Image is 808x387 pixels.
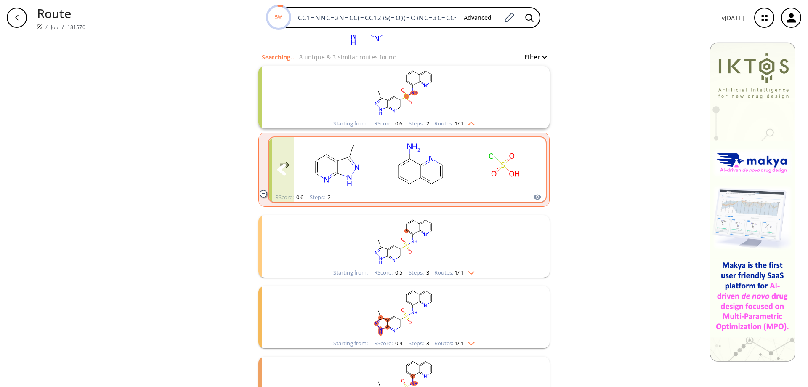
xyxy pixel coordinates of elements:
span: 2 [425,120,429,127]
span: 1 / 1 [454,121,464,126]
img: Banner [710,42,795,362]
a: 181570 [67,24,85,31]
span: 2 [326,193,330,201]
img: Down [464,339,475,345]
button: Advanced [457,10,498,26]
p: Route [37,4,85,22]
svg: Cc1n[nH]c2ncc(S(=O)(=O)Nc3cccc4cccnc34)cc12 [295,286,513,339]
span: 0.6 [295,193,303,201]
img: Down [464,268,475,275]
img: Up [464,119,475,125]
button: Filter [519,54,546,60]
div: Routes: [434,121,475,126]
img: Spaya logo [37,24,42,29]
text: 5% [275,13,282,21]
div: Steps : [409,121,429,126]
input: Enter SMILES [293,13,457,22]
div: RScore : [374,270,402,275]
div: RScore : [374,121,402,126]
svg: Cc1n[nH]c2ncc(S(=O)(=O)Nc3cccc4cccnc34)cc12 [295,215,513,268]
div: Steps : [409,270,429,275]
span: 0.4 [394,339,402,347]
svg: O=S(=O)(O)Cl [467,139,542,191]
p: 8 unique & 3 similar routes found [299,53,397,61]
svg: Nc1cccc2cccnc12 [383,139,458,191]
span: 1 / 1 [454,270,464,275]
a: Job [51,24,58,31]
div: Starting from: [333,341,368,346]
span: 0.5 [394,269,402,276]
div: Routes: [434,270,475,275]
li: / [62,22,64,31]
div: Routes: [434,341,475,346]
p: v [DATE] [722,13,744,22]
span: 1 / 1 [454,341,464,346]
div: Starting from: [333,270,368,275]
span: 0.6 [394,120,402,127]
p: Searching... [262,53,296,61]
div: Steps : [409,341,429,346]
svg: Cc1n[nH]c2ncccc12 [298,139,374,191]
svg: Cc1n[nH]c2ncc(S(=O)(=O)Nc3cccc4cccnc34)cc12 [295,66,513,119]
div: RScore : [374,341,402,346]
div: Steps : [310,195,330,200]
li: / [45,22,48,31]
div: Starting from: [333,121,368,126]
span: 3 [425,269,429,276]
span: 3 [425,339,429,347]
